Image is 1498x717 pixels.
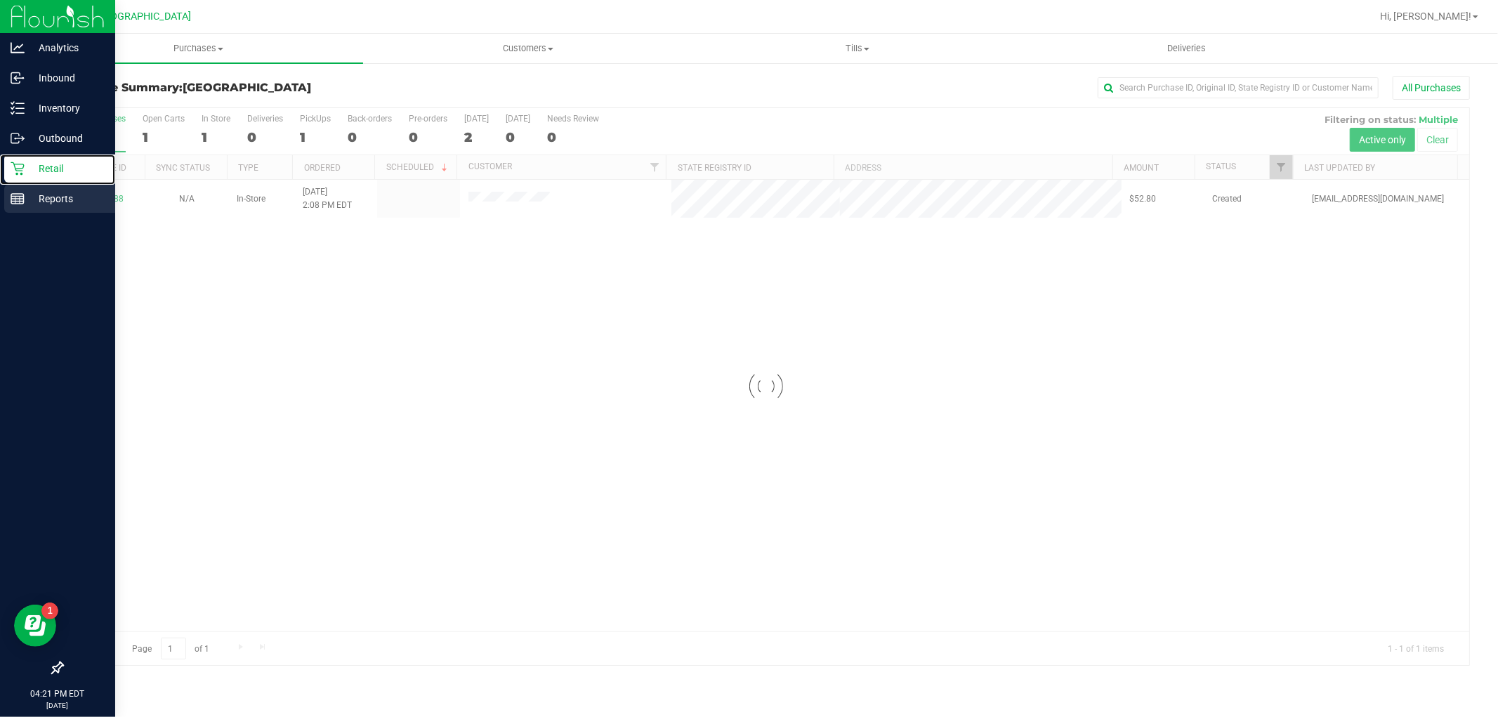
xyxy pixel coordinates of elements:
[25,130,109,147] p: Outbound
[11,162,25,176] inline-svg: Retail
[96,11,192,22] span: [GEOGRAPHIC_DATA]
[62,81,531,94] h3: Purchase Summary:
[183,81,311,94] span: [GEOGRAPHIC_DATA]
[1393,76,1470,100] button: All Purchases
[11,41,25,55] inline-svg: Analytics
[25,190,109,207] p: Reports
[25,160,109,177] p: Retail
[41,603,58,619] iframe: Resource center unread badge
[11,71,25,85] inline-svg: Inbound
[693,42,1021,55] span: Tills
[1380,11,1471,22] span: Hi, [PERSON_NAME]!
[1148,42,1225,55] span: Deliveries
[363,34,692,63] a: Customers
[25,70,109,86] p: Inbound
[11,192,25,206] inline-svg: Reports
[34,34,363,63] a: Purchases
[11,101,25,115] inline-svg: Inventory
[1022,34,1351,63] a: Deliveries
[6,688,109,700] p: 04:21 PM EDT
[14,605,56,647] iframe: Resource center
[364,42,692,55] span: Customers
[6,700,109,711] p: [DATE]
[692,34,1022,63] a: Tills
[25,100,109,117] p: Inventory
[1098,77,1379,98] input: Search Purchase ID, Original ID, State Registry ID or Customer Name...
[11,131,25,145] inline-svg: Outbound
[34,42,363,55] span: Purchases
[25,39,109,56] p: Analytics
